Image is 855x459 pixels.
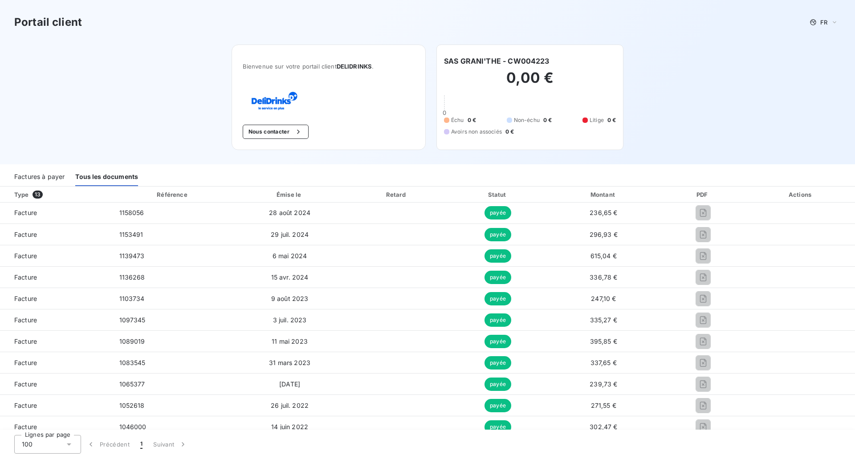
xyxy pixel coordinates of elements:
[14,167,65,186] div: Factures à payer
[7,380,105,389] span: Facture
[591,402,616,409] span: 271,55 €
[14,14,82,30] h3: Portail client
[273,316,307,324] span: 3 juil. 2023
[273,252,307,260] span: 6 mai 2024
[119,209,144,216] span: 1158056
[444,56,550,66] h6: SAS GRANI'THE - CW004223
[271,423,308,431] span: 14 juin 2022
[484,313,511,327] span: payée
[119,337,145,345] span: 1089019
[135,435,148,454] button: 1
[157,191,187,198] div: Référence
[7,273,105,282] span: Facture
[450,190,546,199] div: Statut
[590,423,617,431] span: 302,47 €
[505,128,514,136] span: 0 €
[550,190,657,199] div: Montant
[269,359,310,366] span: 31 mars 2023
[269,209,310,216] span: 28 août 2024
[243,63,415,70] span: Bienvenue sur votre portail client .
[484,271,511,284] span: payée
[484,399,511,412] span: payée
[543,116,552,124] span: 0 €
[22,440,33,449] span: 100
[243,91,300,110] img: Company logo
[119,295,145,302] span: 1103734
[749,190,853,199] div: Actions
[514,116,540,124] span: Non-échu
[451,128,502,136] span: Avoirs non associés
[119,316,146,324] span: 1097345
[7,208,105,217] span: Facture
[484,356,511,370] span: payée
[590,337,617,345] span: 395,85 €
[9,190,110,199] div: Type
[119,402,145,409] span: 1052618
[7,358,105,367] span: Facture
[271,231,309,238] span: 29 juil. 2024
[484,249,511,263] span: payée
[148,435,193,454] button: Suivant
[271,402,309,409] span: 26 juil. 2022
[7,294,105,303] span: Facture
[661,190,745,199] div: PDF
[236,190,343,199] div: Émise le
[119,252,145,260] span: 1139473
[591,295,616,302] span: 247,10 €
[590,273,617,281] span: 336,78 €
[443,109,446,116] span: 0
[140,440,142,449] span: 1
[119,273,145,281] span: 1136268
[347,190,446,199] div: Retard
[484,335,511,348] span: payée
[451,116,464,124] span: Échu
[444,69,616,96] h2: 0,00 €
[590,231,618,238] span: 296,93 €
[279,380,300,388] span: [DATE]
[484,206,511,219] span: payée
[271,273,309,281] span: 15 avr. 2024
[468,116,476,124] span: 0 €
[590,252,617,260] span: 615,04 €
[820,19,827,26] span: FR
[272,337,308,345] span: 11 mai 2023
[484,420,511,434] span: payée
[119,423,147,431] span: 1046000
[7,401,105,410] span: Facture
[484,292,511,305] span: payée
[590,209,617,216] span: 236,65 €
[484,378,511,391] span: payée
[81,435,135,454] button: Précédent
[119,359,146,366] span: 1083545
[119,380,145,388] span: 1065377
[7,252,105,260] span: Facture
[75,167,138,186] div: Tous les documents
[271,295,309,302] span: 9 août 2023
[590,116,604,124] span: Litige
[484,228,511,241] span: payée
[607,116,616,124] span: 0 €
[590,316,617,324] span: 335,27 €
[33,191,43,199] span: 13
[7,230,105,239] span: Facture
[7,316,105,325] span: Facture
[337,63,372,70] span: DELIDRINKS
[590,359,617,366] span: 337,65 €
[243,125,309,139] button: Nous contacter
[7,337,105,346] span: Facture
[590,380,617,388] span: 239,73 €
[119,231,143,238] span: 1153491
[7,422,105,431] span: Facture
